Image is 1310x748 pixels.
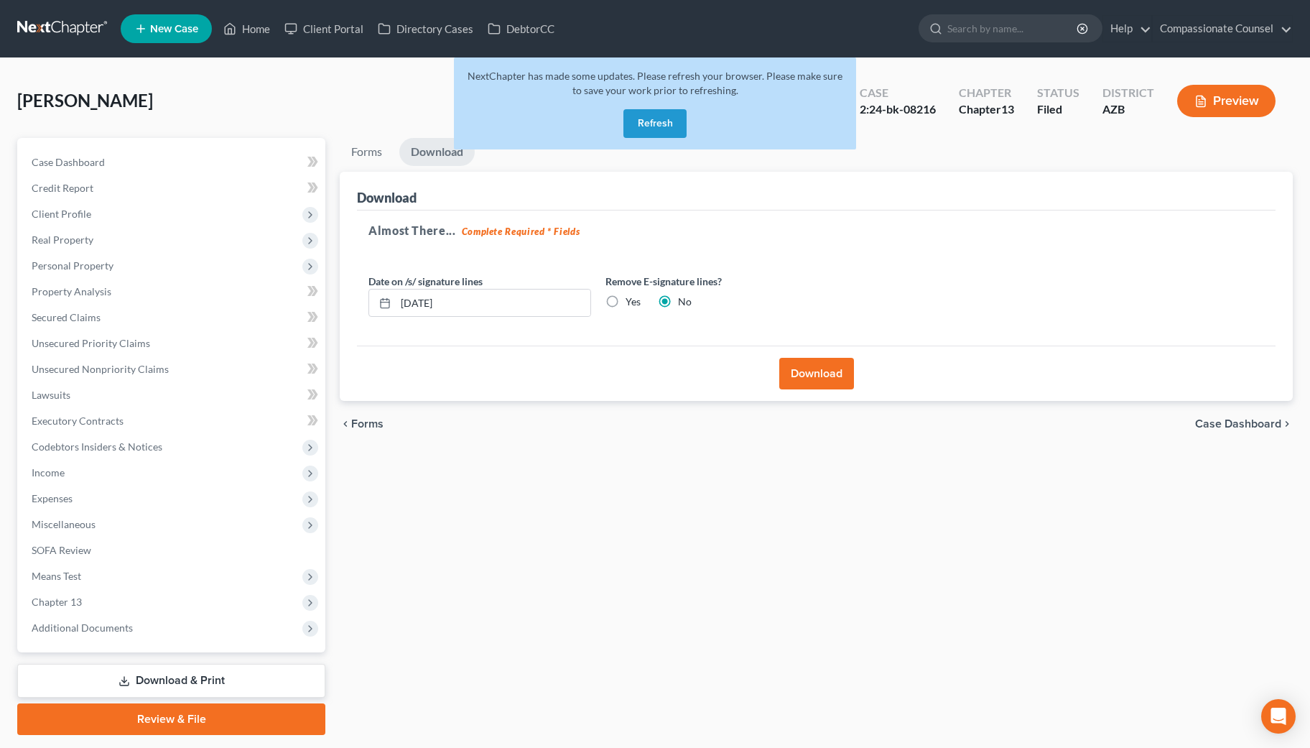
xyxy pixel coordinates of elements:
span: Forms [351,418,384,430]
div: Download [357,189,417,206]
i: chevron_left [340,418,351,430]
a: Property Analysis [20,279,325,305]
a: Client Portal [277,16,371,42]
a: Review & File [17,703,325,735]
button: Download [779,358,854,389]
a: Download [399,138,475,166]
strong: Complete Required * Fields [462,226,580,237]
span: [PERSON_NAME] [17,90,153,111]
span: Property Analysis [32,285,111,297]
button: Refresh [623,109,687,138]
a: Compassionate Counsel [1153,16,1292,42]
span: Income [32,466,65,479]
div: Filed [1037,101,1079,118]
span: Lawsuits [32,389,70,401]
a: Forms [340,138,394,166]
input: MM/DD/YYYY [396,290,590,317]
span: Executory Contracts [32,415,124,427]
label: Date on /s/ signature lines [368,274,483,289]
span: Means Test [32,570,81,582]
span: 13 [1001,102,1014,116]
span: Chapter 13 [32,596,82,608]
span: Unsecured Priority Claims [32,337,150,349]
label: No [678,295,692,309]
input: Search by name... [947,15,1079,42]
a: Directory Cases [371,16,480,42]
div: Chapter [959,101,1014,118]
a: Case Dashboard [20,149,325,175]
a: Lawsuits [20,382,325,408]
h5: Almost There... [368,222,1264,239]
div: Open Intercom Messenger [1261,699,1296,734]
a: SOFA Review [20,537,325,563]
div: District [1102,85,1154,101]
span: New Case [150,24,198,34]
a: Unsecured Nonpriority Claims [20,356,325,382]
i: chevron_right [1281,418,1293,430]
a: Secured Claims [20,305,325,331]
span: Secured Claims [32,311,101,323]
span: Client Profile [32,208,91,220]
span: Additional Documents [32,622,133,634]
div: Status [1037,85,1079,101]
a: Help [1103,16,1151,42]
span: Unsecured Nonpriority Claims [32,363,169,375]
span: Credit Report [32,182,93,194]
a: Case Dashboard chevron_right [1195,418,1293,430]
label: Yes [626,295,641,309]
div: AZB [1102,101,1154,118]
span: Personal Property [32,259,113,272]
a: DebtorCC [480,16,562,42]
span: Case Dashboard [1195,418,1281,430]
a: Executory Contracts [20,408,325,434]
a: Download & Print [17,664,325,698]
span: NextChapter has made some updates. Please refresh your browser. Please make sure to save your wor... [468,70,842,96]
label: Remove E-signature lines? [605,274,828,289]
span: SOFA Review [32,544,91,556]
span: Miscellaneous [32,518,96,530]
div: Case [860,85,936,101]
span: Case Dashboard [32,156,105,168]
button: chevron_left Forms [340,418,403,430]
a: Home [216,16,277,42]
span: Codebtors Insiders & Notices [32,440,162,453]
a: Credit Report [20,175,325,201]
div: Chapter [959,85,1014,101]
span: Expenses [32,492,73,504]
button: Preview [1177,85,1276,117]
span: Real Property [32,234,93,246]
a: Unsecured Priority Claims [20,331,325,356]
div: 2:24-bk-08216 [860,101,936,118]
